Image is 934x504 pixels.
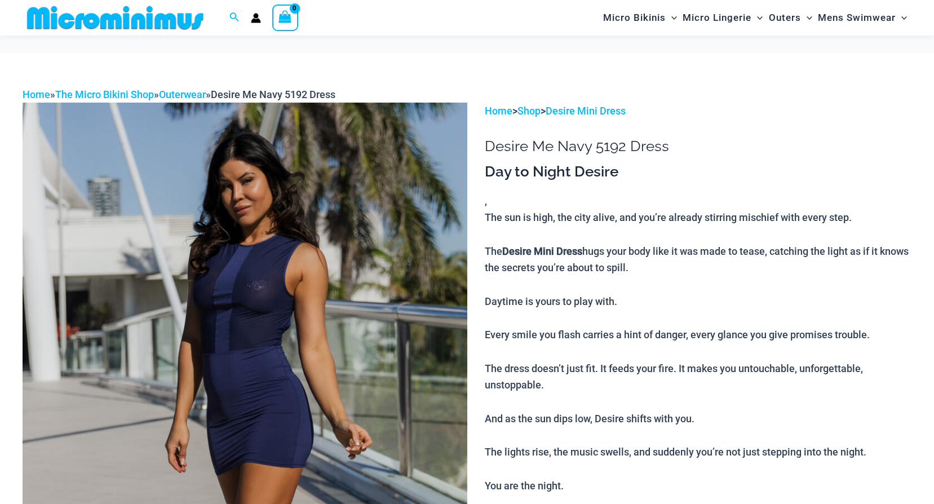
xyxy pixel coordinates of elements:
span: Desire Me Navy 5192 Dress [211,89,335,100]
a: Home [485,105,512,117]
a: Outerwear [159,89,206,100]
nav: Site Navigation [599,2,911,34]
p: > > [485,103,911,120]
a: View Shopping Cart, empty [272,5,298,30]
a: Shop [517,105,541,117]
span: Menu Toggle [801,3,812,32]
span: Menu Toggle [896,3,907,32]
img: MM SHOP LOGO FLAT [23,5,208,30]
a: OutersMenu ToggleMenu Toggle [766,3,815,32]
a: Micro BikinisMenu ToggleMenu Toggle [600,3,680,32]
span: Micro Bikinis [603,3,666,32]
span: » » » [23,89,335,100]
span: Outers [769,3,801,32]
span: Menu Toggle [751,3,763,32]
a: Mens SwimwearMenu ToggleMenu Toggle [815,3,910,32]
a: Micro LingerieMenu ToggleMenu Toggle [680,3,765,32]
a: Search icon link [229,11,240,25]
b: Desire Mini Dress [502,245,582,257]
a: Home [23,89,50,100]
a: The Micro Bikini Shop [55,89,154,100]
span: Menu Toggle [666,3,677,32]
span: Mens Swimwear [818,3,896,32]
h1: Desire Me Navy 5192 Dress [485,138,911,155]
a: Account icon link [251,13,261,23]
a: Desire Mini Dress [546,105,626,117]
h3: Day to Night Desire [485,162,911,182]
span: Micro Lingerie [683,3,751,32]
